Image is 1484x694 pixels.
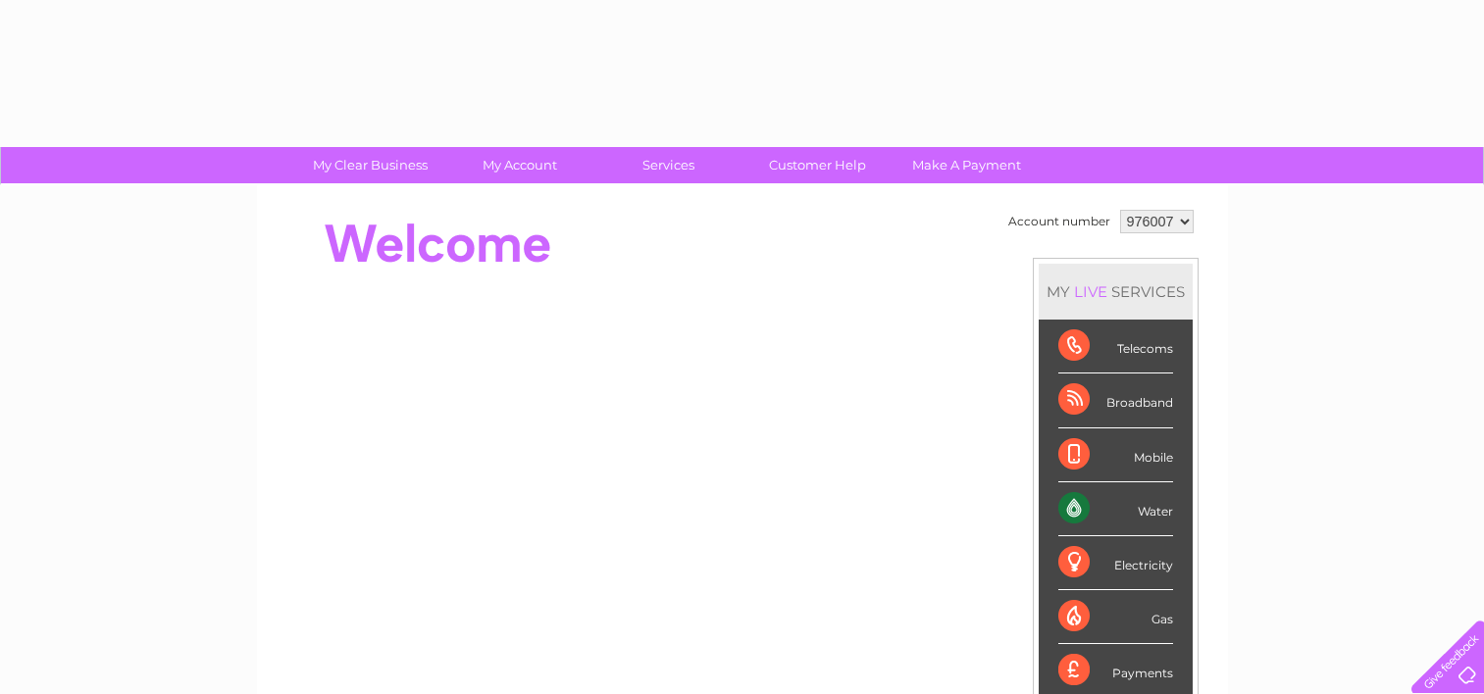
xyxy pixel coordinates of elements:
[1058,320,1173,373] div: Telecoms
[289,147,451,183] a: My Clear Business
[1058,373,1173,427] div: Broadband
[886,147,1048,183] a: Make A Payment
[438,147,600,183] a: My Account
[588,147,749,183] a: Services
[1058,590,1173,644] div: Gas
[1039,264,1193,320] div: MY SERVICES
[1058,428,1173,482] div: Mobile
[1003,205,1115,238] td: Account number
[1058,536,1173,590] div: Electricity
[737,147,898,183] a: Customer Help
[1058,482,1173,536] div: Water
[1070,282,1111,301] div: LIVE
